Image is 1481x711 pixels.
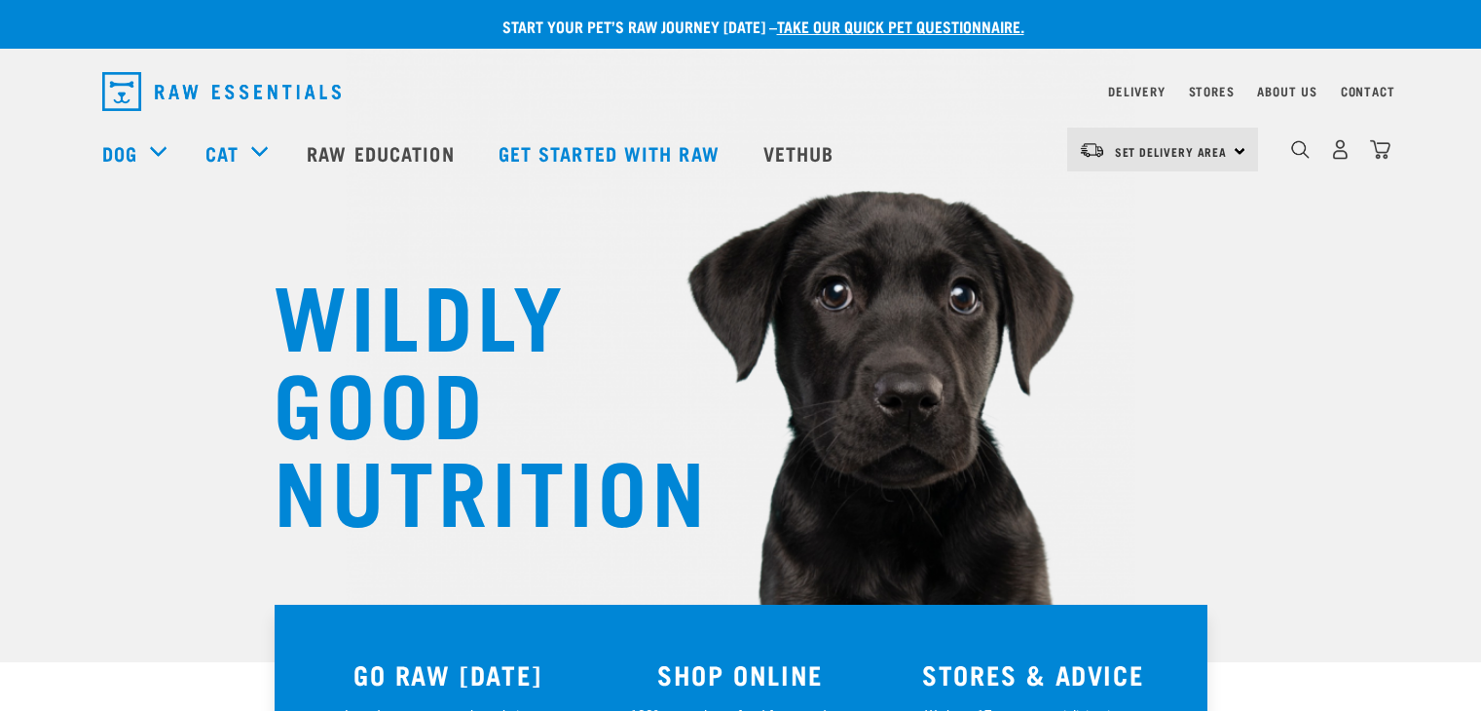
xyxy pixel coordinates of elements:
[1115,148,1228,155] span: Set Delivery Area
[479,114,744,192] a: Get started with Raw
[1370,139,1390,160] img: home-icon@2x.png
[1330,139,1351,160] img: user.png
[1108,88,1165,94] a: Delivery
[1257,88,1316,94] a: About Us
[274,268,663,531] h1: WILDLY GOOD NUTRITION
[87,64,1395,119] nav: dropdown navigation
[287,114,478,192] a: Raw Education
[314,659,583,690] h3: GO RAW [DATE]
[102,138,137,168] a: Dog
[1341,88,1395,94] a: Contact
[1189,88,1235,94] a: Stores
[205,138,239,168] a: Cat
[899,659,1168,690] h3: STORES & ADVICE
[102,72,341,111] img: Raw Essentials Logo
[1079,141,1105,159] img: van-moving.png
[744,114,859,192] a: Vethub
[777,21,1024,30] a: take our quick pet questionnaire.
[1291,140,1310,159] img: home-icon-1@2x.png
[606,659,875,690] h3: SHOP ONLINE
